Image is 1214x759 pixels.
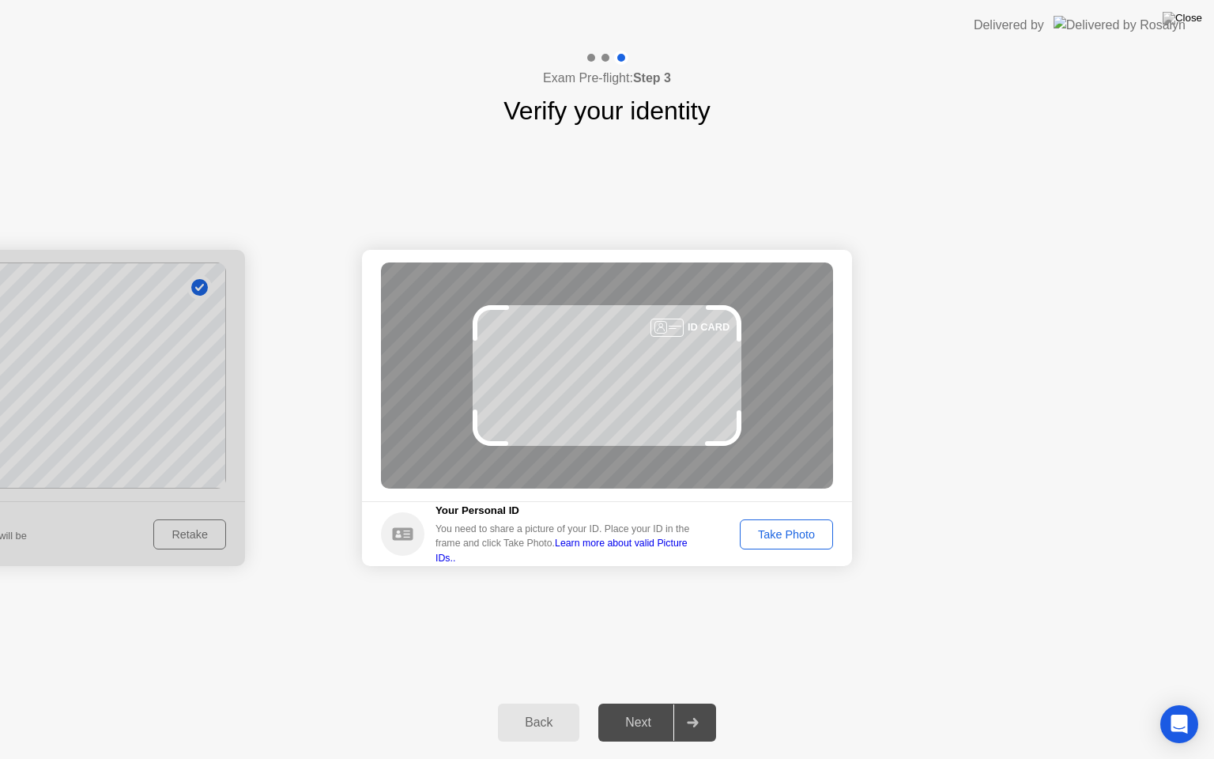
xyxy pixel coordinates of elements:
div: Back [503,716,575,730]
button: Back [498,704,579,742]
div: ID CARD [688,319,730,334]
button: Take Photo [740,519,833,549]
div: Take Photo [745,528,828,541]
div: Next [603,716,673,730]
div: Open Intercom Messenger [1160,705,1198,743]
a: Learn more about valid Picture IDs.. [435,538,688,563]
img: Close [1163,12,1202,25]
h5: Your Personal ID [435,503,701,519]
h1: Verify your identity [503,92,710,130]
div: Delivered by [974,16,1044,35]
img: Delivered by Rosalyn [1054,16,1186,34]
div: You need to share a picture of your ID. Place your ID in the frame and click Take Photo. [435,522,701,565]
h4: Exam Pre-flight: [543,69,671,88]
button: Next [598,704,716,742]
b: Step 3 [633,71,671,85]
